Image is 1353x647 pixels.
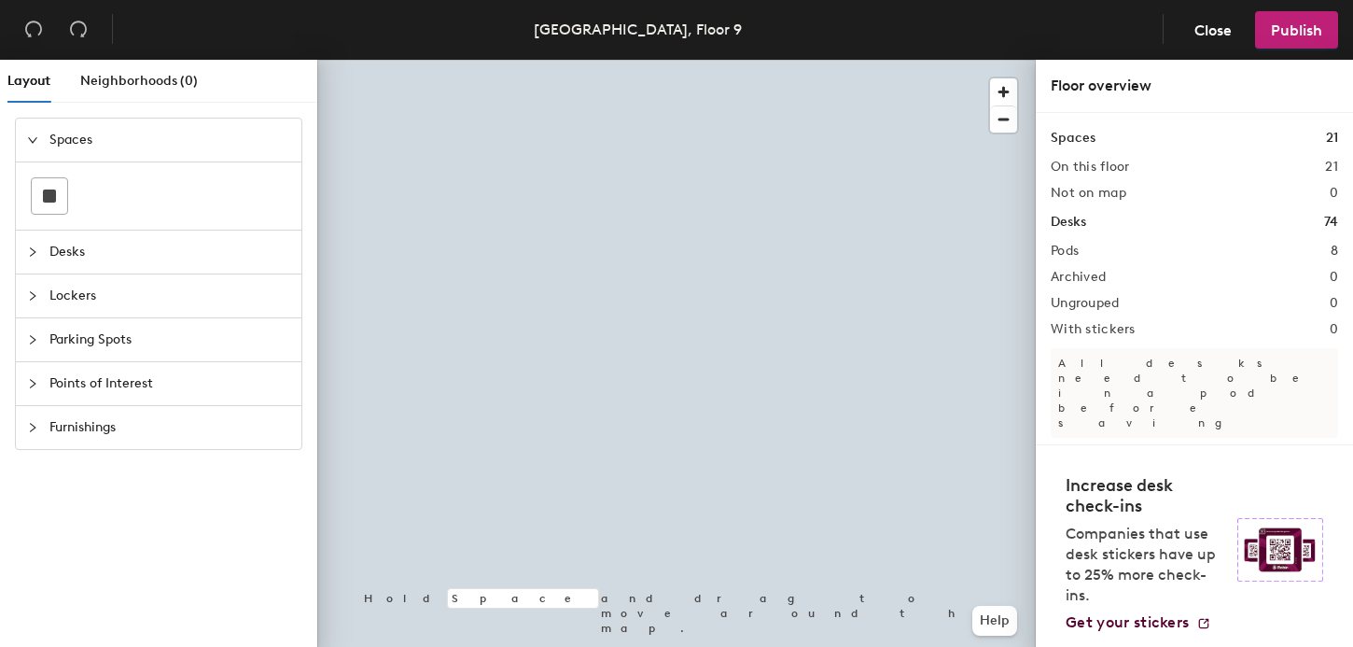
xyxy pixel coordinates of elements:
h4: Increase desk check-ins [1066,475,1226,516]
span: expanded [27,134,38,146]
h2: 0 [1330,322,1338,337]
span: Get your stickers [1066,613,1189,631]
a: Get your stickers [1066,613,1211,632]
span: collapsed [27,378,38,389]
h2: Not on map [1051,186,1126,201]
img: Sticker logo [1237,518,1323,582]
button: Help [972,606,1017,636]
div: Floor overview [1051,75,1338,97]
span: Points of Interest [49,362,290,405]
span: Neighborhoods (0) [80,73,198,89]
button: Close [1179,11,1248,49]
h2: With stickers [1051,322,1136,337]
h2: On this floor [1051,160,1130,175]
span: collapsed [27,334,38,345]
h2: 0 [1330,296,1338,311]
span: Furnishings [49,406,290,449]
h2: Pods [1051,244,1079,259]
span: Lockers [49,274,290,317]
h2: 0 [1330,186,1338,201]
span: Layout [7,73,50,89]
h1: 74 [1324,212,1338,232]
h1: Desks [1051,212,1086,232]
h2: Ungrouped [1051,296,1120,311]
button: Undo (⌘ + Z) [15,11,52,49]
button: Publish [1255,11,1338,49]
h1: Spaces [1051,128,1095,148]
span: collapsed [27,290,38,302]
span: Spaces [49,119,290,162]
span: Parking Spots [49,318,290,361]
h2: 0 [1330,270,1338,285]
h2: Archived [1051,270,1106,285]
span: collapsed [27,246,38,258]
span: Close [1194,21,1232,39]
h2: 21 [1325,160,1338,175]
p: All desks need to be in a pod before saving [1051,348,1338,438]
p: Companies that use desk stickers have up to 25% more check-ins. [1066,524,1226,606]
span: Desks [49,231,290,274]
div: [GEOGRAPHIC_DATA], Floor 9 [534,18,742,41]
h1: 21 [1326,128,1338,148]
button: Redo (⌘ + ⇧ + Z) [60,11,97,49]
h2: 8 [1331,244,1338,259]
span: collapsed [27,422,38,433]
span: Publish [1271,21,1322,39]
